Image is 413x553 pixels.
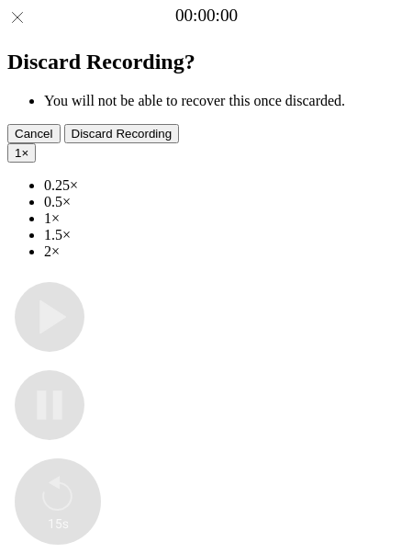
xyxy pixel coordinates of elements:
button: 1× [7,143,36,163]
li: 1.5× [44,227,406,243]
a: 00:00:00 [175,6,238,26]
button: Discard Recording [64,124,180,143]
li: 2× [44,243,406,260]
li: 0.5× [44,194,406,210]
button: Cancel [7,124,61,143]
h2: Discard Recording? [7,50,406,74]
li: 0.25× [44,177,406,194]
li: 1× [44,210,406,227]
span: 1 [15,146,21,160]
li: You will not be able to recover this once discarded. [44,93,406,109]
